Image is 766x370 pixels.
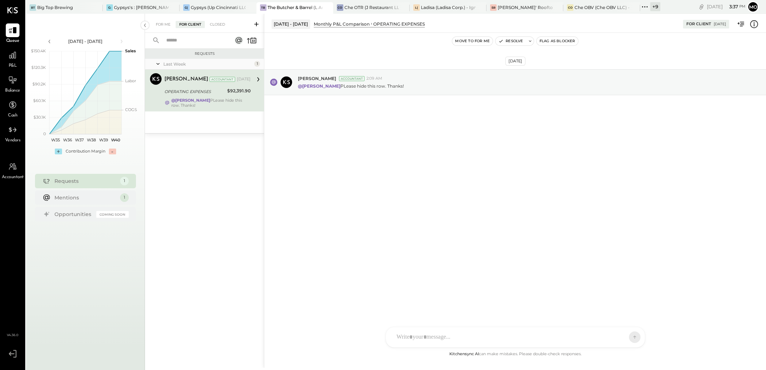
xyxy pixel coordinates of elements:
[268,4,322,10] div: The Butcher & Barrel (L Argento LLC) - [GEOGRAPHIC_DATA]
[171,98,251,108] div: PLease hide this row. Thanks!
[707,3,745,10] div: [DATE]
[567,4,573,11] div: CO
[6,38,19,44] span: Queue
[260,4,267,11] div: TB
[298,83,404,89] p: PLease hide this row. Thanks!
[574,4,629,10] div: Che OBV (Che OBV LLC) - Ignite
[237,76,251,82] div: [DATE]
[51,137,60,142] text: W35
[254,61,260,67] div: 1
[747,1,759,13] button: Mo
[413,4,420,11] div: L(
[650,2,660,11] div: + 9
[34,115,46,120] text: $30.1K
[210,77,235,82] div: Accountant
[31,65,46,70] text: $120.3K
[0,98,25,119] a: Cash
[63,137,72,142] text: W36
[54,177,116,185] div: Requests
[698,3,705,10] div: copy link
[54,194,116,201] div: Mentions
[125,78,136,83] text: Labor
[120,193,129,202] div: 1
[314,21,370,27] div: Monthly P&L Comparison
[99,137,108,142] text: W39
[452,37,493,45] button: Move to for me
[490,4,497,11] div: SR
[2,174,24,181] span: Accountant
[109,149,116,154] div: -
[30,4,36,11] div: BT
[183,4,190,11] div: G(
[106,4,113,11] div: G:
[54,211,93,218] div: Opportunities
[0,123,25,144] a: Vendors
[9,63,17,69] span: P&L
[227,87,251,94] div: $92,391.90
[171,98,210,103] strong: @[PERSON_NAME]
[366,76,382,82] span: 2:09 AM
[8,113,17,119] span: Cash
[125,48,136,53] text: Sales
[43,131,46,136] text: 0
[339,76,365,81] div: Accountant
[373,21,425,27] div: OPERATING EXPENSES
[125,107,137,112] text: COGS
[120,177,129,185] div: 1
[31,48,46,53] text: $150.4K
[537,37,578,45] button: Flag as Blocker
[164,76,208,83] div: [PERSON_NAME]
[75,137,84,142] text: W37
[96,211,129,218] div: Coming Soon
[0,160,25,181] a: Accountant
[55,38,116,44] div: [DATE] - [DATE]
[111,137,120,142] text: W40
[55,149,62,154] div: +
[714,22,726,27] div: [DATE]
[0,48,25,69] a: P&L
[5,137,21,144] span: Vendors
[114,4,169,10] div: Gypsys's : [PERSON_NAME] on the levee
[164,88,225,95] div: OPERATING EXPENSES
[337,4,343,11] div: CO
[0,73,25,94] a: Balance
[33,98,46,103] text: $60.1K
[496,37,526,45] button: Resolve
[149,51,260,56] div: Requests
[176,21,205,28] div: For Client
[191,4,246,10] div: Gypsys (Up Cincinnati LLC) - Ignite
[5,88,20,94] span: Balance
[686,21,711,27] div: For Client
[152,21,174,28] div: For Me
[421,4,476,10] div: Ladisa (Ladisa Corp.) - Ignite
[298,83,340,89] strong: @[PERSON_NAME]
[298,75,336,82] span: [PERSON_NAME]
[272,19,310,28] div: [DATE] - [DATE]
[87,137,96,142] text: W38
[505,57,525,66] div: [DATE]
[206,21,229,28] div: Closed
[37,4,73,10] div: Big Top Brewing
[32,82,46,87] text: $90.2K
[66,149,105,154] div: Contribution Margin
[344,4,399,10] div: Che OTR (J Restaurant LLC) - Ignite
[163,61,252,67] div: Last Week
[0,23,25,44] a: Queue
[498,4,553,10] div: [PERSON_NAME]' Rooftop - Ignite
